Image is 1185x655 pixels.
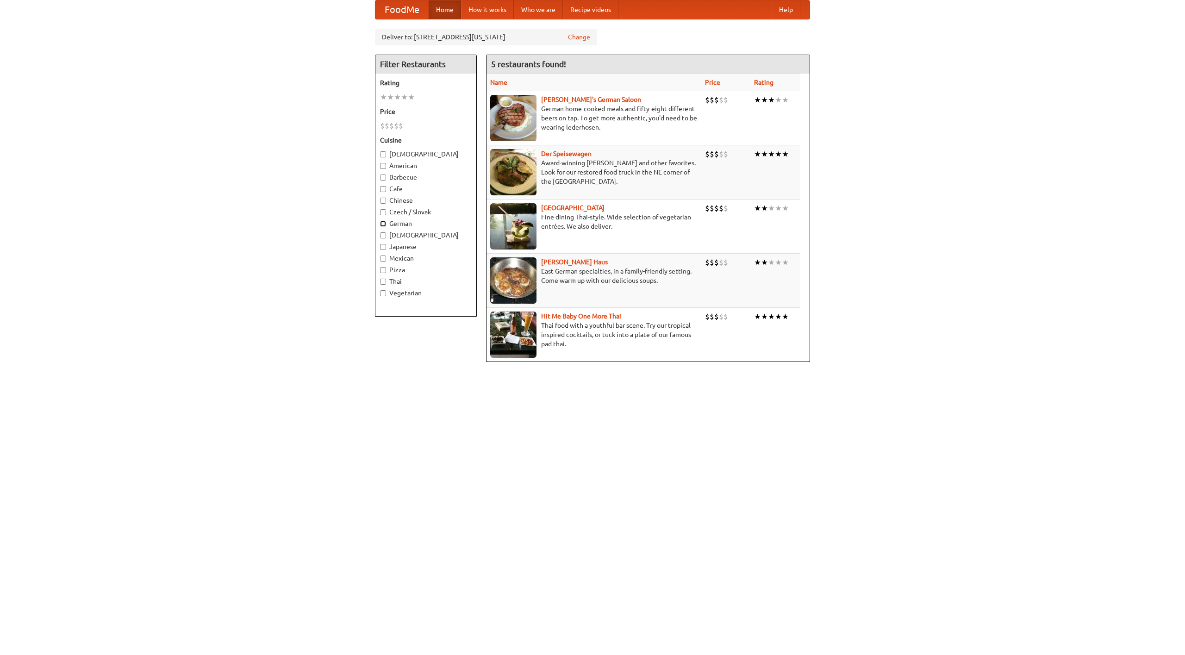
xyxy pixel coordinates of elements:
label: Pizza [380,265,472,274]
a: Hit Me Baby One More Thai [541,312,621,320]
a: Price [705,79,720,86]
li: ★ [394,92,401,102]
li: $ [723,203,728,213]
li: $ [719,257,723,268]
li: ★ [754,312,761,322]
ng-pluralize: 5 restaurants found! [491,60,566,69]
li: ★ [761,149,768,159]
label: Chinese [380,196,472,205]
input: American [380,163,386,169]
li: $ [719,95,723,105]
li: $ [719,203,723,213]
li: $ [710,203,714,213]
li: ★ [768,149,775,159]
li: ★ [761,312,768,322]
input: German [380,221,386,227]
a: Help [772,0,800,19]
li: $ [705,149,710,159]
label: [DEMOGRAPHIC_DATA] [380,150,472,159]
li: $ [710,149,714,159]
label: Thai [380,277,472,286]
li: ★ [761,95,768,105]
li: $ [723,312,728,322]
li: $ [714,95,719,105]
a: Who we are [514,0,563,19]
li: ★ [768,257,775,268]
label: Cafe [380,184,472,193]
li: $ [705,203,710,213]
li: $ [710,95,714,105]
li: ★ [782,95,789,105]
h5: Cuisine [380,136,472,145]
label: Czech / Slovak [380,207,472,217]
li: ★ [782,149,789,159]
p: German home-cooked meals and fifty-eight different beers on tap. To get more authentic, you'd nee... [490,104,698,132]
input: Mexican [380,256,386,262]
li: ★ [768,95,775,105]
img: esthers.jpg [490,95,536,141]
li: ★ [754,203,761,213]
li: $ [710,257,714,268]
li: $ [723,149,728,159]
a: [PERSON_NAME]'s German Saloon [541,96,641,103]
li: ★ [754,95,761,105]
a: Der Speisewagen [541,150,592,157]
li: ★ [768,312,775,322]
h5: Price [380,107,472,116]
input: Czech / Slovak [380,209,386,215]
input: Chinese [380,198,386,204]
input: Cafe [380,186,386,192]
a: How it works [461,0,514,19]
label: Vegetarian [380,288,472,298]
li: $ [705,95,710,105]
li: ★ [754,149,761,159]
li: ★ [380,92,387,102]
label: Barbecue [380,173,472,182]
li: ★ [387,92,394,102]
h5: Rating [380,78,472,87]
p: Fine dining Thai-style. Wide selection of vegetarian entrées. We also deliver. [490,212,698,231]
li: $ [385,121,389,131]
label: [DEMOGRAPHIC_DATA] [380,231,472,240]
li: $ [380,121,385,131]
li: $ [394,121,399,131]
label: Mexican [380,254,472,263]
input: [DEMOGRAPHIC_DATA] [380,151,386,157]
li: ★ [775,149,782,159]
img: speisewagen.jpg [490,149,536,195]
li: $ [714,149,719,159]
li: ★ [768,203,775,213]
li: $ [719,312,723,322]
p: East German specialties, in a family-friendly setting. Come warm up with our delicious soups. [490,267,698,285]
li: $ [723,95,728,105]
li: $ [399,121,403,131]
li: ★ [782,312,789,322]
li: $ [705,312,710,322]
li: ★ [775,203,782,213]
li: ★ [782,203,789,213]
a: [GEOGRAPHIC_DATA] [541,204,605,212]
li: $ [714,312,719,322]
img: satay.jpg [490,203,536,250]
li: $ [389,121,394,131]
li: ★ [401,92,408,102]
input: [DEMOGRAPHIC_DATA] [380,232,386,238]
a: [PERSON_NAME] Haus [541,258,608,266]
a: Home [429,0,461,19]
li: ★ [775,312,782,322]
input: Pizza [380,267,386,273]
label: Japanese [380,242,472,251]
a: Rating [754,79,773,86]
img: kohlhaus.jpg [490,257,536,304]
label: American [380,161,472,170]
li: ★ [782,257,789,268]
img: babythai.jpg [490,312,536,358]
input: Japanese [380,244,386,250]
li: ★ [754,257,761,268]
input: Thai [380,279,386,285]
a: Change [568,32,590,42]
